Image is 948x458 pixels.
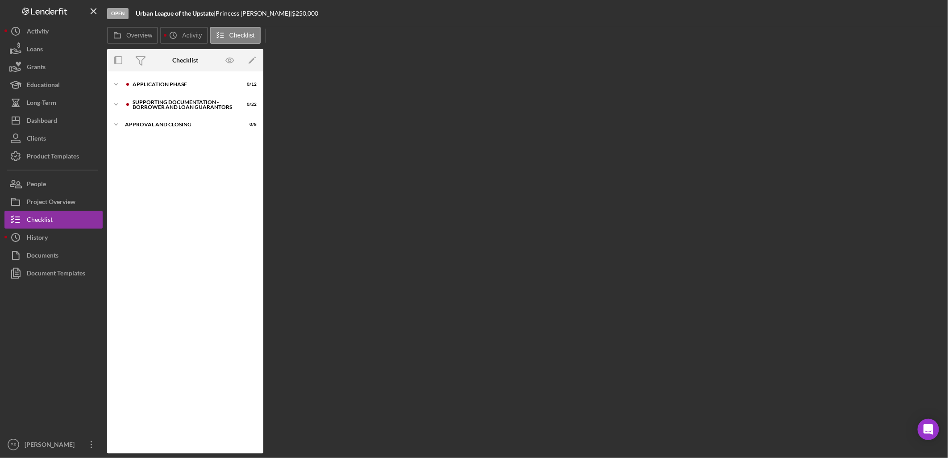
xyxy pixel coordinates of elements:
[229,32,255,39] label: Checklist
[292,9,318,17] span: $250,000
[172,57,198,64] div: Checklist
[11,442,17,447] text: PS
[27,22,49,42] div: Activity
[4,58,103,76] button: Grants
[4,229,103,246] button: History
[4,211,103,229] button: Checklist
[136,10,216,17] div: |
[27,264,85,284] div: Document Templates
[4,94,103,112] button: Long-Term
[4,76,103,94] button: Educational
[126,32,152,39] label: Overview
[125,122,234,127] div: Approval and Closing
[27,229,48,249] div: History
[27,211,53,231] div: Checklist
[27,76,60,96] div: Educational
[182,32,202,39] label: Activity
[22,436,80,456] div: [PERSON_NAME]
[241,122,257,127] div: 0 / 8
[918,419,939,440] div: Open Intercom Messenger
[27,94,56,114] div: Long-Term
[27,40,43,60] div: Loans
[107,8,129,19] div: Open
[27,58,46,78] div: Grants
[210,27,261,44] button: Checklist
[160,27,208,44] button: Activity
[27,193,75,213] div: Project Overview
[4,112,103,129] button: Dashboard
[27,129,46,150] div: Clients
[133,100,234,110] div: Supporting Documentation - Borrower and Loan Guarantors
[4,193,103,211] button: Project Overview
[133,82,234,87] div: Application Phase
[27,112,57,132] div: Dashboard
[241,82,257,87] div: 0 / 12
[27,246,58,266] div: Documents
[216,10,292,17] div: Princess [PERSON_NAME] |
[4,264,103,282] button: Document Templates
[107,27,158,44] button: Overview
[4,246,103,264] button: Documents
[136,9,214,17] b: Urban League of the Upstate
[4,147,103,165] button: Product Templates
[27,147,79,167] div: Product Templates
[4,129,103,147] button: Clients
[4,40,103,58] button: Loans
[4,175,103,193] button: People
[241,102,257,107] div: 0 / 22
[4,22,103,40] button: Activity
[4,436,103,454] button: PS[PERSON_NAME]
[27,175,46,195] div: People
